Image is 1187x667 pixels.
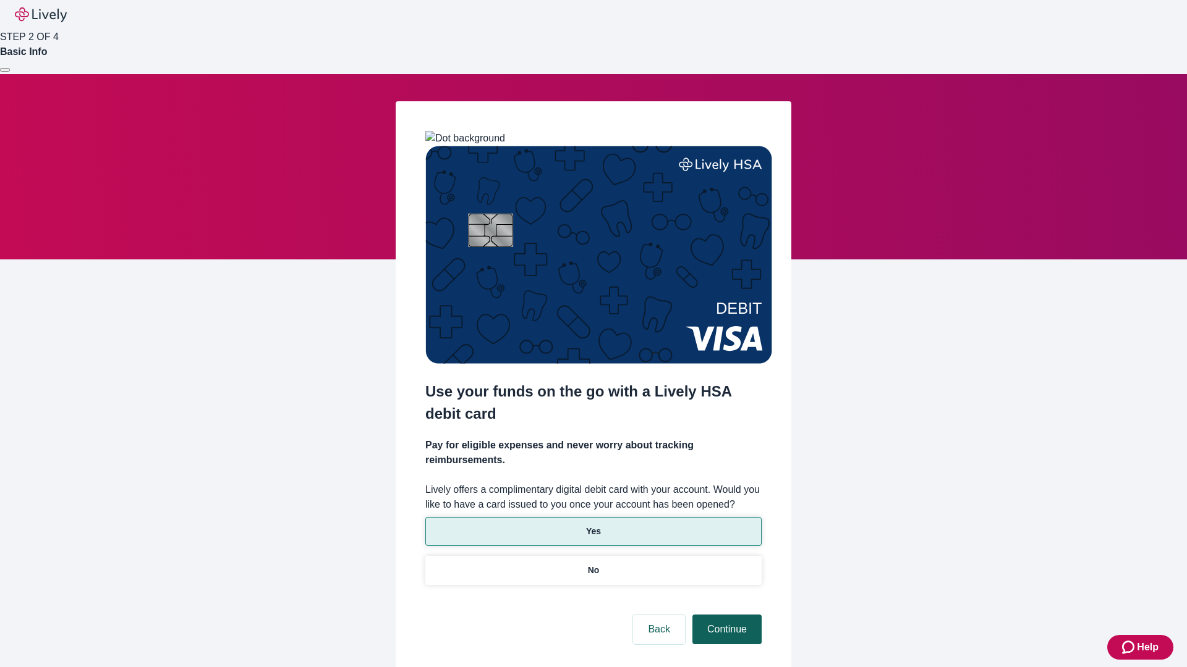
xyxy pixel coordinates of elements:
[425,517,762,546] button: Yes
[1122,640,1137,655] svg: Zendesk support icon
[633,615,685,644] button: Back
[1137,640,1159,655] span: Help
[586,525,601,538] p: Yes
[425,482,762,512] label: Lively offers a complimentary digital debit card with your account. Would you like to have a card...
[425,380,762,425] h2: Use your funds on the go with a Lively HSA debit card
[425,131,505,146] img: Dot background
[1107,635,1173,660] button: Zendesk support iconHelp
[425,146,772,364] img: Debit card
[425,438,762,468] h4: Pay for eligible expenses and never worry about tracking reimbursements.
[15,7,67,22] img: Lively
[425,556,762,585] button: No
[588,564,600,577] p: No
[692,615,762,644] button: Continue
